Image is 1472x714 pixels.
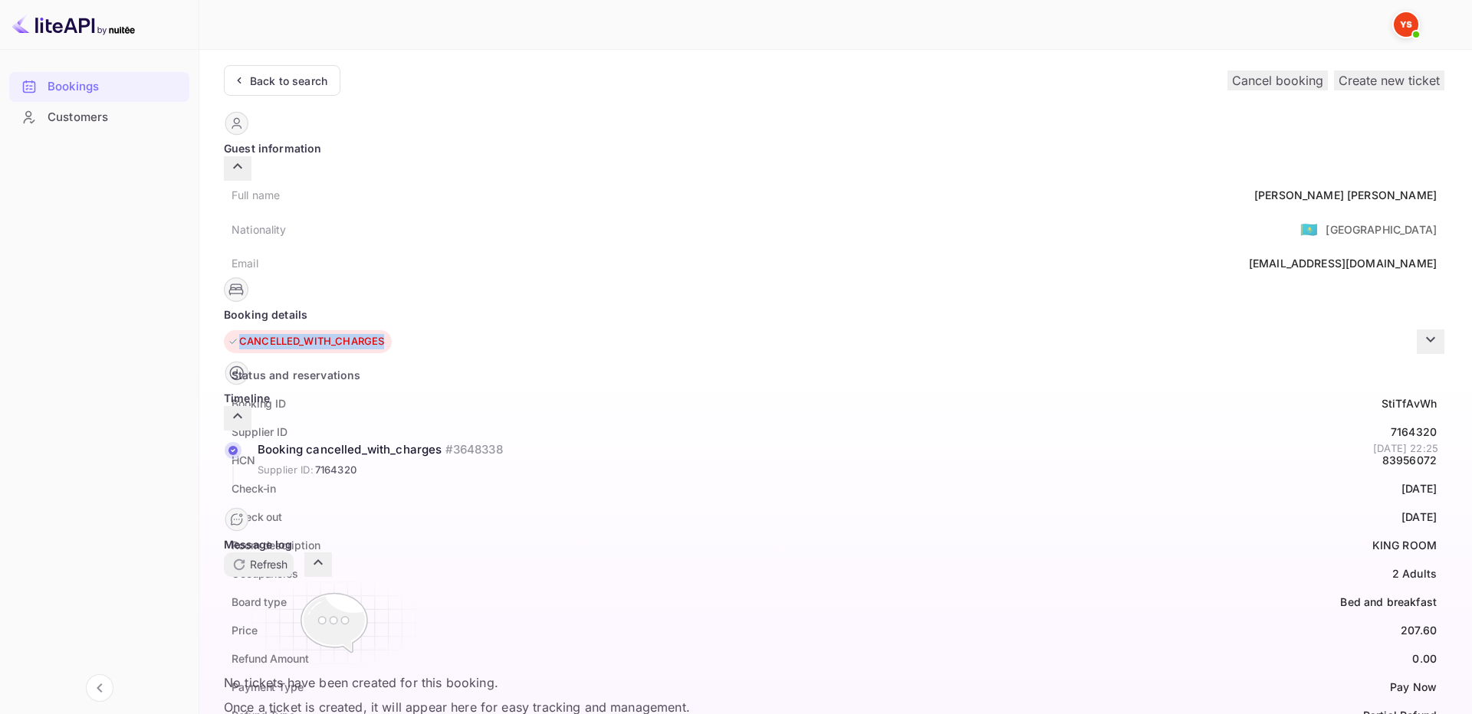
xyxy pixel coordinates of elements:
[258,463,314,478] span: Supplier ID:
[315,463,356,478] span: 7164320
[1372,537,1437,553] div: KING ROOM
[224,552,294,577] button: Refresh
[48,109,182,126] div: Customers
[1300,215,1318,243] span: United States
[1390,679,1437,695] div: Pay Now
[232,255,258,271] div: Email
[232,480,276,496] div: Check-in
[1401,509,1437,525] div: [DATE]
[86,674,113,702] button: Collapse navigation
[1326,221,1437,237] div: [GEOGRAPHIC_DATA]
[232,187,280,203] div: Full name
[1401,622,1437,638] div: 207.60
[1249,255,1437,271] div: [EMAIL_ADDRESS][DOMAIN_NAME]
[445,441,503,459] div: # 3648338
[1373,441,1438,486] div: [DATE] 22:25
[1412,650,1437,667] div: 0.00
[9,72,189,100] a: Bookings
[224,306,1444,323] div: Booking details
[224,673,1444,692] p: No tickets have been created for this booking.
[9,103,189,133] div: Customers
[1227,70,1328,90] button: Cancel booking
[224,140,1444,156] div: Guest information
[1382,395,1437,411] div: StiTfAvWh
[224,390,1444,406] div: Timeline
[250,556,287,572] p: Refresh
[250,73,327,89] div: Back to search
[1392,565,1437,581] div: 2 Adults
[1394,12,1418,37] img: Yandex Support
[258,441,442,459] div: Booking cancelled_with_charges
[1391,424,1437,440] div: 7164320
[232,509,282,525] div: Check out
[12,12,135,37] img: LiteAPI logo
[9,72,189,102] div: Bookings
[1340,594,1437,610] div: Bed and breakfast
[232,367,360,383] div: Status and reservations
[48,78,182,96] div: Bookings
[232,221,287,237] div: Nationality
[232,424,287,440] div: Supplier ID
[9,103,189,131] a: Customers
[1401,480,1437,496] div: [DATE]
[228,334,384,349] div: CANCELLED_WITH_CHARGES
[224,536,1444,552] div: Message log
[1254,187,1437,203] div: [PERSON_NAME] [PERSON_NAME]
[1334,70,1444,90] button: Create new ticket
